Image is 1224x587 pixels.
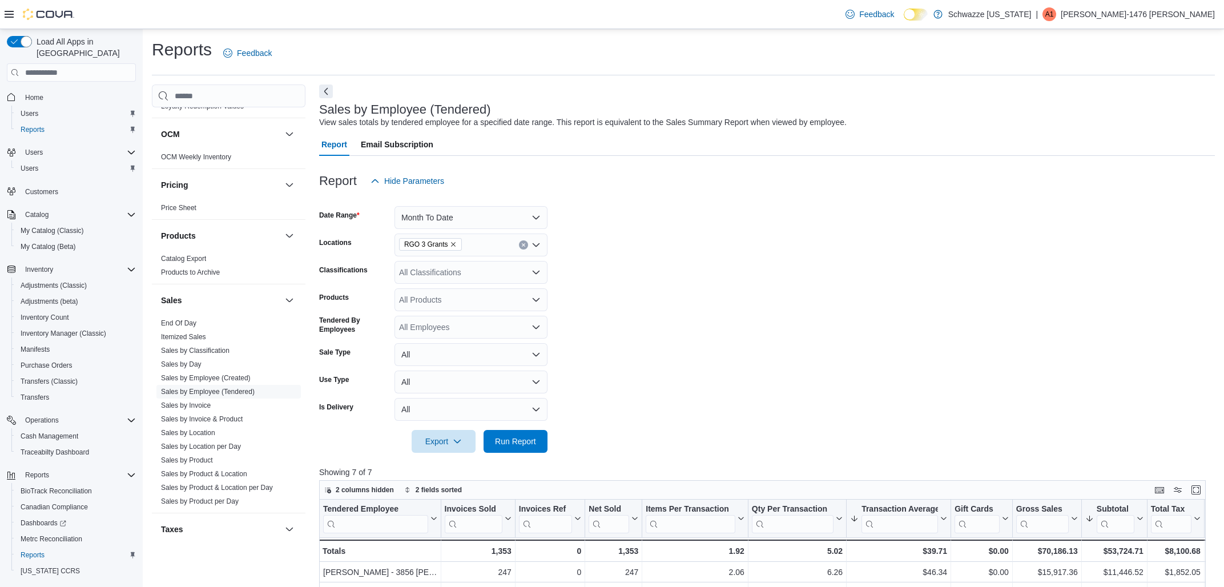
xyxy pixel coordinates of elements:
div: Sales [152,316,305,513]
div: 1,353 [589,544,638,558]
button: Users [2,144,140,160]
button: Export [412,430,476,453]
button: Open list of options [532,268,541,277]
span: Hide Parameters [384,175,444,187]
input: Dark Mode [904,9,928,21]
button: Catalog [21,208,53,222]
div: $70,186.13 [1016,544,1078,558]
a: Reports [16,123,49,136]
button: Pricing [283,178,296,192]
span: Reports [16,123,136,136]
span: Users [16,162,136,175]
a: Adjustments (beta) [16,295,83,308]
h3: Products [161,230,196,242]
span: Catalog [21,208,136,222]
span: Sales by Employee (Created) [161,373,251,383]
button: Enter fullscreen [1189,483,1203,497]
button: Reports [11,547,140,563]
span: 2 columns hidden [336,485,394,494]
span: Cash Management [16,429,136,443]
a: My Catalog (Beta) [16,240,80,254]
a: Cash Management [16,429,83,443]
div: Net Sold [589,504,629,533]
a: Itemized Sales [161,333,206,341]
h3: Taxes [161,524,183,535]
button: Open list of options [532,323,541,332]
button: Month To Date [394,206,547,229]
span: Adjustments (Classic) [16,279,136,292]
a: Users [16,107,43,120]
span: Email Subscription [361,133,433,156]
a: Products to Archive [161,268,220,276]
span: Customers [25,187,58,196]
a: Metrc Reconciliation [16,532,87,546]
button: Taxes [161,524,280,535]
button: OCM [161,128,280,140]
p: | [1036,7,1038,21]
button: Inventory Manager (Classic) [11,325,140,341]
a: Sales by Employee (Created) [161,374,251,382]
a: Purchase Orders [16,359,77,372]
span: Inventory Count [21,313,69,322]
span: Inventory Manager (Classic) [21,329,106,338]
button: Display options [1171,483,1185,497]
span: Washington CCRS [16,564,136,578]
label: Sale Type [319,348,351,357]
div: $0.00 [955,544,1009,558]
div: Products [152,252,305,284]
a: End Of Day [161,319,196,327]
div: 247 [589,566,638,580]
button: Adjustments (beta) [11,293,140,309]
a: Sales by Day [161,360,202,368]
a: Sales by Product & Location per Day [161,484,273,492]
span: Purchase Orders [16,359,136,372]
button: BioTrack Reconciliation [11,483,140,499]
button: Pricing [161,179,280,191]
span: Inventory Count [16,311,136,324]
a: [US_STATE] CCRS [16,564,84,578]
span: Inventory [25,265,53,274]
a: Manifests [16,343,54,356]
div: $11,446.52 [1085,566,1144,580]
div: Gross Sales [1016,504,1069,533]
button: Purchase Orders [11,357,140,373]
button: Traceabilty Dashboard [11,444,140,460]
a: Traceabilty Dashboard [16,445,94,459]
a: Transfers (Classic) [16,375,82,388]
span: My Catalog (Beta) [16,240,136,254]
p: Showing 7 of 7 [319,467,1215,478]
div: Items Per Transaction [646,504,735,515]
span: Products to Archive [161,268,220,277]
button: Invoices Sold [444,504,511,533]
span: Reports [21,550,45,560]
div: $1,852.05 [1151,566,1201,580]
span: Adjustments (beta) [16,295,136,308]
div: Tendered Employee [323,504,428,533]
a: Feedback [841,3,899,26]
span: Dashboards [16,516,136,530]
div: $15,917.36 [1016,566,1078,580]
div: $8,100.68 [1151,544,1201,558]
a: Sales by Location [161,429,215,437]
button: Tendered Employee [323,504,437,533]
span: Transfers [16,391,136,404]
span: Report [321,133,347,156]
div: Gift Card Sales [955,504,1000,533]
button: Items Per Transaction [646,504,744,533]
button: Reports [11,122,140,138]
div: Allyson-1476 Miller [1042,7,1056,21]
button: Subtotal [1085,504,1144,533]
span: Reports [16,548,136,562]
a: Inventory Manager (Classic) [16,327,111,340]
span: Inventory Manager (Classic) [16,327,136,340]
div: Gift Cards [955,504,1000,515]
button: Net Sold [589,504,638,533]
a: BioTrack Reconciliation [16,484,96,498]
div: Totals [323,544,437,558]
span: Adjustments (beta) [21,297,78,306]
h1: Reports [152,38,212,61]
div: 1,353 [444,544,511,558]
button: Operations [2,412,140,428]
span: Sales by Employee (Tendered) [161,387,255,396]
